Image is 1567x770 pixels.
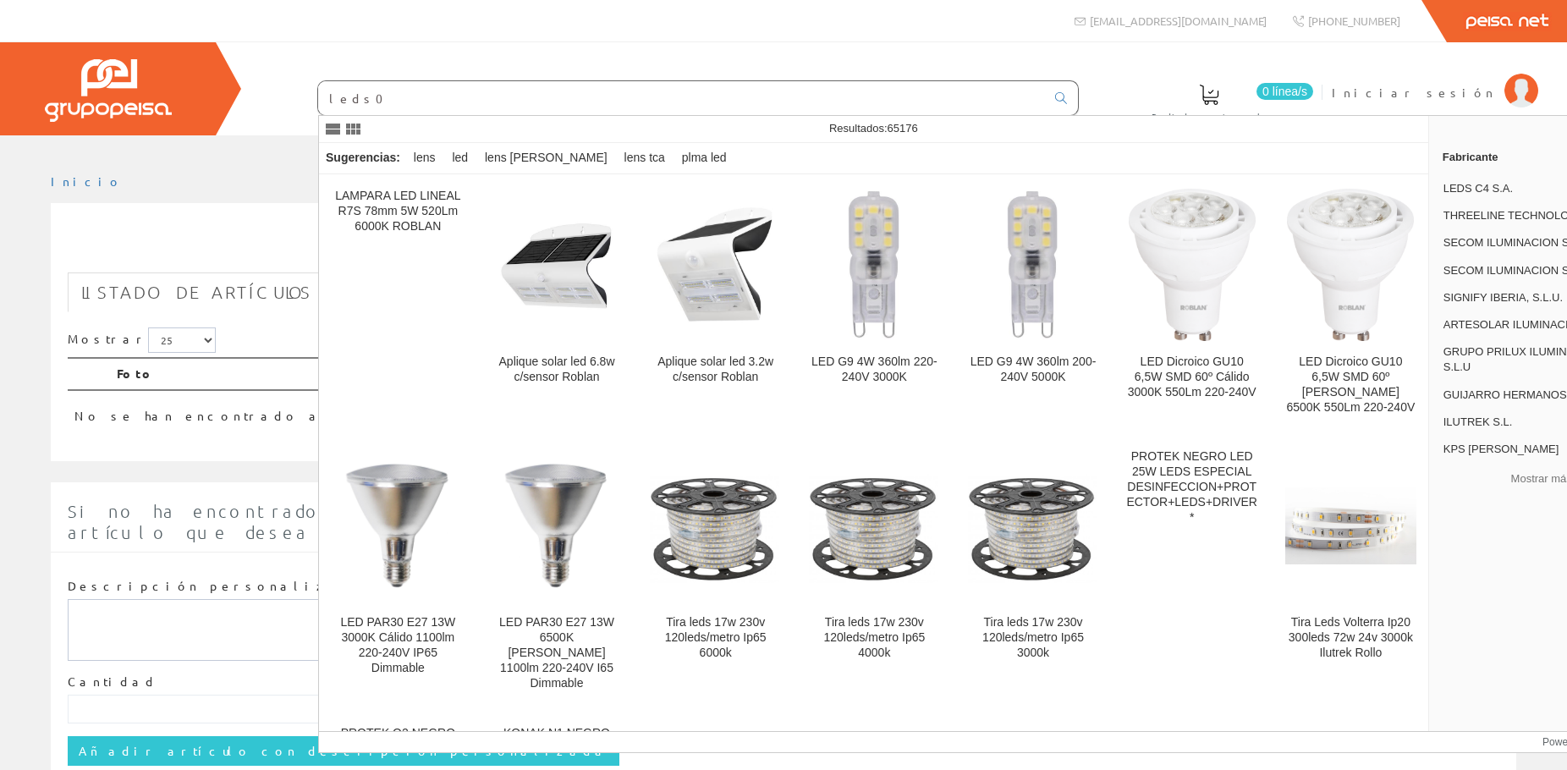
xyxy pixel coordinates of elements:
img: Tira leds 17w 230v 120leds/metro Ip65 6000k [650,469,781,583]
img: Tira leds 17w 230v 120leds/metro Ip65 3000k [968,469,1099,583]
img: LED Dicroico GU10 6,5W SMD 60º Cálido 3000K 550Lm 220-240V [1129,189,1256,341]
a: LED PAR30 E27 13W 6500K Blanco 1100lm 220-240V I65 Dimmable LED PAR30 E27 13W 6500K [PERSON_NAME]... [478,436,636,711]
a: LED G9 4W 360lm 220-240V 3000K LED G9 4W 360lm 220-240V 3000K [795,175,954,435]
div: lens tca [618,143,672,173]
span: 65176 [888,122,918,135]
div: LED Dicroico GU10 6,5W SMD 60º Cálido 3000K 550Lm 220-240V [1126,355,1257,400]
a: LAMPARA LED LINEAL R7S 78mm 5W 520Lm 6000K ROBLAN [319,175,477,435]
div: LAMPARA LED LINEAL R7S 78mm 5W 520Lm 6000K ROBLAN [333,189,464,234]
a: Iniciar sesión [1332,70,1538,86]
img: Tira Leds Volterra Ip20 300leds 72w 24v 3000k Ilutrek Rollo [1285,487,1416,564]
div: Tira leds 17w 230v 120leds/metro Ip65 4000k [809,615,940,661]
a: Aplique solar led 3.2w c/sensor Roblan Aplique solar led 3.2w c/sensor Roblan [636,175,794,435]
div: lens [PERSON_NAME] [478,143,614,173]
div: plma led [675,143,734,173]
img: LED G9 4W 360lm 200-240V 5000K [1004,189,1063,341]
a: Tira leds 17w 230v 120leds/metro Ip65 4000k Tira leds 17w 230v 120leds/metro Ip65 4000k [795,436,954,711]
div: LED PAR30 E27 13W 3000K Cálido 1100lm 220-240V IP65 Dimmable [333,615,464,676]
a: Tira leds 17w 230v 120leds/metro Ip65 6000k Tira leds 17w 230v 120leds/metro Ip65 6000k [636,436,794,711]
span: [EMAIL_ADDRESS][DOMAIN_NAME] [1090,14,1267,28]
span: Iniciar sesión [1332,84,1496,101]
div: led [445,143,475,173]
h1: LED0327 [68,230,1499,264]
span: Pedido actual [1152,108,1267,125]
a: LED Dicroico GU10 6,5W SMD 60º Blanco 6500K 550Lm 220-240V LED Dicroico GU10 6,5W SMD 60º [PERSON... [1272,175,1430,435]
div: Tira Leds Volterra Ip20 300leds 72w 24v 3000k Ilutrek Rollo [1285,615,1416,661]
label: Descripción personalizada [68,578,368,595]
div: Sugerencias: [319,146,404,170]
input: Añadir artículo con descripción personalizada [68,736,619,765]
a: PROTEK NEGRO LED 25W LEDS ESPECIAL DESINFECCION+PROTECTOR+LEDS+DRIVER* [1113,436,1271,711]
img: LED Dicroico GU10 6,5W SMD 60º Blanco 6500K 550Lm 220-240V [1287,189,1414,341]
span: 0 línea/s [1256,83,1313,100]
a: Inicio [51,173,123,189]
div: PROTEK NEGRO LED 25W LEDS ESPECIAL DESINFECCION+PROTECTOR+LEDS+DRIVER* [1126,449,1257,525]
a: LED PAR30 E27 13W 3000K Cálido 1100lm 220-240V IP65 Dimmable LED PAR30 E27 13W 3000K Cálido 1100l... [319,436,477,711]
img: Tira leds 17w 230v 120leds/metro Ip65 4000k [809,469,940,583]
img: LED PAR30 E27 13W 6500K Blanco 1100lm 220-240V I65 Dimmable [492,460,623,591]
th: Foto [110,358,1348,390]
td: No se han encontrado artículos, pruebe con otra búsqueda [68,390,1348,432]
span: [PHONE_NUMBER] [1308,14,1400,28]
div: Aplique solar led 3.2w c/sensor Roblan [650,355,781,385]
span: Resultados: [829,122,918,135]
div: Tira leds 17w 230v 120leds/metro Ip65 3000k [968,615,1099,661]
img: LED PAR30 E27 13W 3000K Cálido 1100lm 220-240V IP65 Dimmable [333,460,464,591]
a: Tira leds 17w 230v 120leds/metro Ip65 3000k Tira leds 17w 230v 120leds/metro Ip65 3000k [954,436,1113,711]
div: Tira leds 17w 230v 120leds/metro Ip65 6000k [650,615,781,661]
a: Aplique solar led 6.8w c/sensor Roblan Aplique solar led 6.8w c/sensor Roblan [478,175,636,435]
input: Buscar ... [318,81,1045,115]
select: Mostrar [148,327,216,353]
label: Mostrar [68,327,216,353]
a: Tira Leds Volterra Ip20 300leds 72w 24v 3000k Ilutrek Rollo Tira Leds Volterra Ip20 300leds 72w 2... [1272,436,1430,711]
div: lens [407,143,443,173]
img: Grupo Peisa [45,59,172,122]
span: Si no ha encontrado algún artículo en nuestro catálogo introduzca aquí la cantidad y la descripci... [68,501,1422,542]
img: LED G9 4W 360lm 220-240V 3000K [845,189,904,341]
div: Aplique solar led 6.8w c/sensor Roblan [492,355,623,385]
div: LED Dicroico GU10 6,5W SMD 60º [PERSON_NAME] 6500K 550Lm 220-240V [1285,355,1416,415]
a: Listado de artículos [68,272,326,312]
a: LED G9 4W 360lm 200-240V 5000K LED G9 4W 360lm 200-240V 5000K [954,175,1113,435]
div: LED PAR30 E27 13W 6500K [PERSON_NAME] 1100lm 220-240V I65 Dimmable [492,615,623,691]
div: LED G9 4W 360lm 220-240V 3000K [809,355,940,385]
a: LED Dicroico GU10 6,5W SMD 60º Cálido 3000K 550Lm 220-240V LED Dicroico GU10 6,5W SMD 60º Cálido ... [1113,175,1271,435]
div: LED G9 4W 360lm 200-240V 5000K [968,355,1099,385]
img: Aplique solar led 3.2w c/sensor Roblan [650,195,781,334]
label: Cantidad [68,674,157,690]
img: Aplique solar led 6.8w c/sensor Roblan [492,216,623,314]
